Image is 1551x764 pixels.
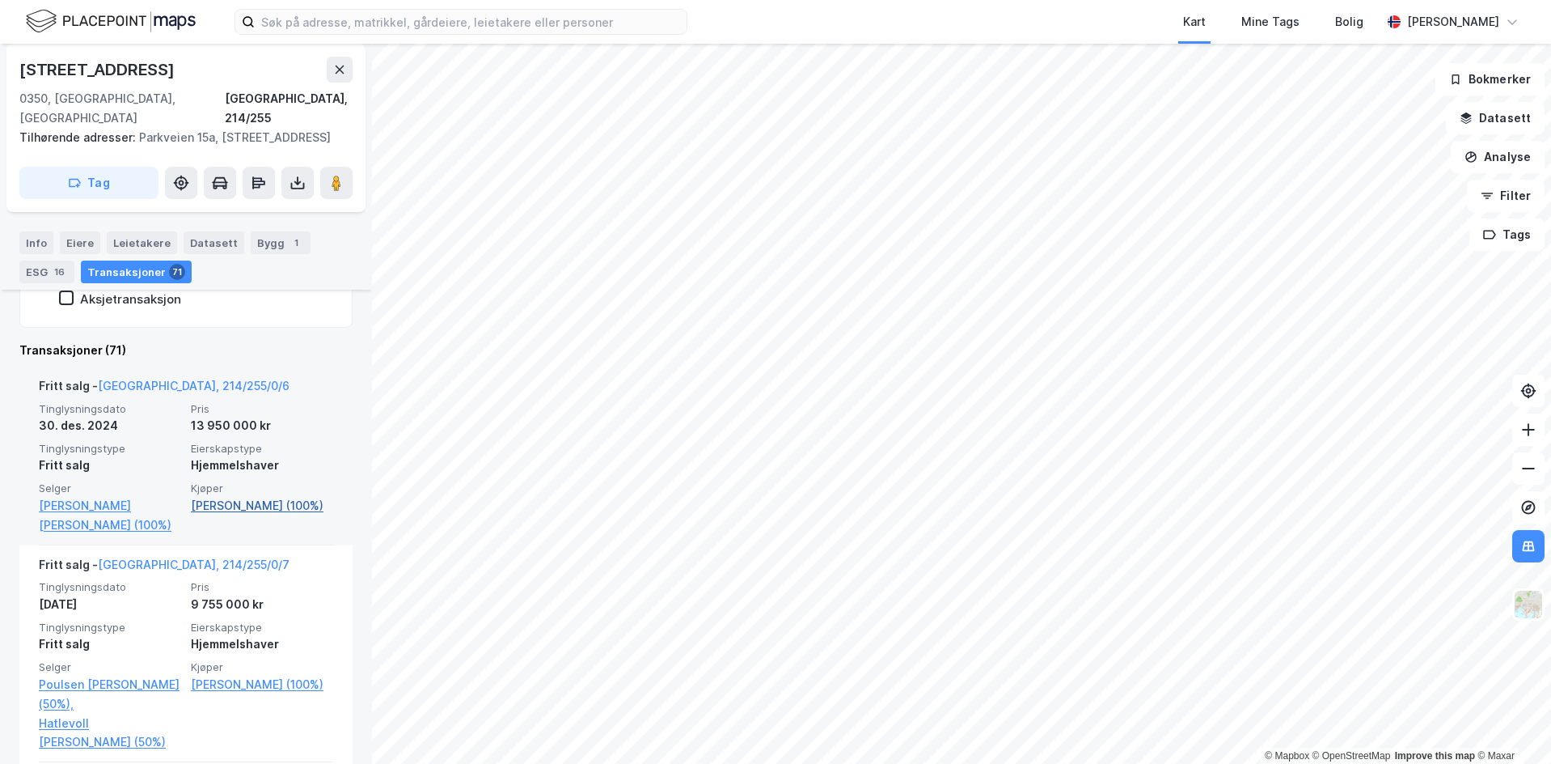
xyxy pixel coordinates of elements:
a: [PERSON_NAME] (100%) [191,496,333,516]
div: 9 755 000 kr [191,595,333,614]
button: Filter [1467,180,1545,212]
span: Eierskapstype [191,621,333,635]
button: Datasett [1446,102,1545,134]
div: [PERSON_NAME] [1407,12,1499,32]
div: Fritt salg [39,635,181,654]
span: Tilhørende adresser: [19,130,139,144]
iframe: Chat Widget [1470,686,1551,764]
div: Fritt salg - [39,376,289,402]
span: Tinglysningsdato [39,402,181,416]
a: [PERSON_NAME] (100%) [191,675,333,694]
div: Mine Tags [1241,12,1300,32]
div: 1 [288,235,304,251]
div: Fritt salg - [39,555,289,581]
span: Eierskapstype [191,442,333,456]
a: Mapbox [1265,750,1309,762]
div: 0350, [GEOGRAPHIC_DATA], [GEOGRAPHIC_DATA] [19,89,225,128]
a: Improve this map [1395,750,1475,762]
div: Eiere [60,231,100,254]
button: Bokmerker [1435,63,1545,95]
div: Kart [1183,12,1206,32]
img: logo.f888ab2527a4732fd821a326f86c7f29.svg [26,7,196,36]
a: [GEOGRAPHIC_DATA], 214/255/0/7 [98,558,289,571]
div: Leietakere [107,231,177,254]
div: [GEOGRAPHIC_DATA], 214/255 [225,89,353,128]
div: Aksjetransaksjon [80,291,181,307]
span: Tinglysningstype [39,442,181,456]
div: Info [19,231,53,254]
div: Parkveien 15a, [STREET_ADDRESS] [19,128,340,147]
button: Analyse [1451,141,1545,173]
a: Poulsen [PERSON_NAME] (50%), [39,675,181,714]
img: Z [1513,589,1544,620]
a: OpenStreetMap [1312,750,1391,762]
div: Datasett [184,231,244,254]
a: [PERSON_NAME] [PERSON_NAME] (100%) [39,496,181,535]
span: Tinglysningstype [39,621,181,635]
a: Hatlevoll [PERSON_NAME] (50%) [39,714,181,753]
div: Fritt salg [39,456,181,475]
input: Søk på adresse, matrikkel, gårdeiere, leietakere eller personer [255,10,687,34]
div: 13 950 000 kr [191,416,333,435]
div: [DATE] [39,595,181,614]
div: Transaksjoner [81,261,192,283]
span: Kjøper [191,660,333,674]
span: Selger [39,660,181,674]
div: Hjemmelshaver [191,635,333,654]
div: ESG [19,261,74,283]
button: Tag [19,167,158,199]
div: Bygg [251,231,311,254]
span: Pris [191,402,333,416]
div: Transaksjoner (71) [19,341,353,360]
div: Hjemmelshaver [191,456,333,475]
div: Bolig [1335,12,1363,32]
a: [GEOGRAPHIC_DATA], 214/255/0/6 [98,379,289,393]
div: [STREET_ADDRESS] [19,57,178,83]
button: Tags [1469,219,1545,251]
div: 16 [51,264,68,280]
span: Pris [191,580,333,594]
span: Tinglysningsdato [39,580,181,594]
div: 30. des. 2024 [39,416,181,435]
span: Selger [39,482,181,495]
span: Kjøper [191,482,333,495]
div: 71 [169,264,185,280]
